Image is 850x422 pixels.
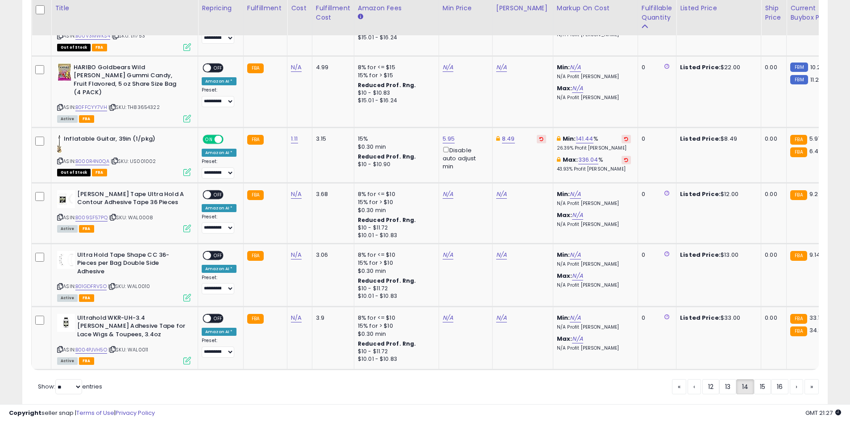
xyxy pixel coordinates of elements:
[680,314,754,322] div: $33.00
[496,63,507,72] a: N/A
[572,84,583,93] a: N/A
[502,134,515,143] a: 8.49
[642,190,669,198] div: 0
[316,4,350,22] div: Fulfillment Cost
[790,190,807,200] small: FBA
[75,283,107,290] a: B01GDFRVSO
[358,314,432,322] div: 8% for <= $10
[680,251,754,259] div: $13.00
[202,77,236,85] div: Amazon AI *
[112,32,145,39] span: | SKU: th753
[443,190,453,199] a: N/A
[316,63,347,71] div: 4.99
[57,63,191,121] div: ASIN:
[765,190,780,198] div: 0.00
[557,334,572,343] b: Max:
[316,251,347,259] div: 3.06
[316,135,347,143] div: 3.15
[316,314,347,322] div: 3.9
[642,63,669,71] div: 0
[572,272,583,280] a: N/A
[358,71,432,79] div: 15% for > $15
[572,334,583,343] a: N/A
[358,63,432,71] div: 8% for <= $15
[790,314,807,324] small: FBA
[443,134,455,143] a: 5.95
[557,251,570,259] b: Min:
[496,251,507,259] a: N/A
[79,357,94,365] span: FBA
[358,251,432,259] div: 8% for <= $10
[291,190,302,199] a: N/A
[557,145,631,151] p: 26.39% Profit [PERSON_NAME]
[55,4,194,13] div: Title
[570,251,580,259] a: N/A
[38,382,102,391] span: Show: entries
[693,382,695,391] span: ‹
[771,379,788,394] a: 16
[358,355,432,363] div: $10.01 - $10.83
[563,155,578,164] b: Max:
[790,135,807,145] small: FBA
[202,265,236,273] div: Amazon AI *
[358,330,432,338] div: $0.30 min
[557,63,570,71] b: Min:
[443,313,453,322] a: N/A
[75,158,109,165] a: B000R4N0QA
[57,190,75,208] img: 31iyC9O+ofS._SL40_.jpg
[790,326,807,336] small: FBA
[719,379,736,394] a: 13
[642,314,669,322] div: 0
[202,338,236,358] div: Preset:
[557,74,631,80] p: N/A Profit [PERSON_NAME]
[9,409,155,418] div: seller snap | |
[92,169,107,176] span: FBA
[75,32,110,40] a: B00V3MWKS4
[790,147,807,157] small: FBA
[202,87,236,107] div: Preset:
[754,379,771,394] a: 15
[108,104,160,111] span: | SKU: TH83654322
[563,134,576,143] b: Min:
[809,251,821,259] span: 9.14
[443,251,453,259] a: N/A
[57,115,78,123] span: All listings currently available for purchase on Amazon
[642,4,672,22] div: Fulfillable Quantity
[108,283,150,290] span: | SKU: WAL0010
[247,135,264,145] small: FBA
[92,44,107,51] span: FBA
[680,135,754,143] div: $8.49
[247,190,264,200] small: FBA
[557,156,631,172] div: %
[109,214,153,221] span: | SKU: WAL0008
[576,134,593,143] a: 141.44
[291,134,298,143] a: 1.11
[111,158,156,165] span: | SKU: US001002
[557,4,634,13] div: Markup on Cost
[557,272,572,280] b: Max:
[809,190,818,198] span: 9.2
[358,216,416,224] b: Reduced Prof. Rng.
[74,63,182,99] b: HARIBO Goldbears Wild [PERSON_NAME] Gummi Candy, Fruit Flavored, 5 oz Share Size Bag (4 PACK)
[809,134,821,143] span: 5.97
[790,251,807,261] small: FBA
[57,294,78,302] span: All listings currently available for purchase on Amazon
[809,326,826,334] span: 34.88
[202,4,240,13] div: Repricing
[809,147,822,155] span: 6.49
[77,314,186,341] b: Ultrahold WKR-UH-3.4 [PERSON_NAME] Adhesive Tape for Lace Wigs & Toupees, 3.4oz
[358,143,432,151] div: $0.30 min
[358,161,432,168] div: $10 - $10.90
[358,206,432,214] div: $0.30 min
[557,95,631,101] p: N/A Profit [PERSON_NAME]
[796,382,797,391] span: ›
[9,409,41,417] strong: Copyright
[358,285,432,292] div: $10 - $11.72
[358,348,432,355] div: $10 - $11.72
[557,282,631,288] p: N/A Profit [PERSON_NAME]
[557,190,570,198] b: Min:
[702,379,719,394] a: 12
[765,251,780,259] div: 0.00
[57,135,62,153] img: 41kssfhn-6L._SL40_.jpg
[680,313,721,322] b: Listed Price:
